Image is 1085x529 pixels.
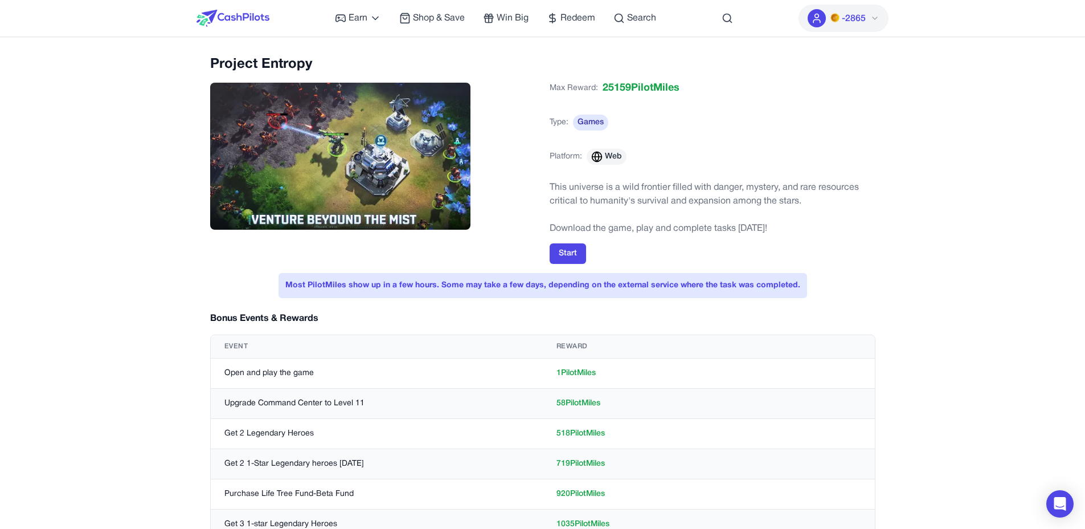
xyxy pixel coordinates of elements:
[550,181,875,208] p: This universe is a wild frontier filled with danger, mystery, and rare resources critical to huma...
[413,11,465,25] span: Shop & Save
[483,11,529,25] a: Win Big
[211,479,543,510] td: Purchase Life Tree Fund-Beta Fund
[543,479,875,510] td: 920 PilotMiles
[550,222,875,235] p: Download the game, play and complete tasks [DATE]!
[210,83,471,230] img: Project Entropy
[211,449,543,479] td: Get 2 1-Star Legendary heroes [DATE]
[543,419,875,449] td: 518 PilotMiles
[543,359,875,389] td: 1 PilotMiles
[613,11,656,25] a: Search
[543,449,875,479] td: 719 PilotMiles
[842,12,866,26] span: -2865
[799,5,889,32] button: PMs-2865
[1046,490,1074,518] div: Open Intercom Messenger
[211,389,543,419] td: Upgrade Command Center to Level 11
[399,11,465,25] a: Shop & Save
[543,335,875,359] th: Reward
[211,335,543,359] th: Event
[547,11,595,25] a: Redeem
[550,83,598,94] span: Max Reward:
[560,11,595,25] span: Redeem
[543,389,875,419] td: 58 PilotMiles
[349,11,367,25] span: Earn
[335,11,381,25] a: Earn
[603,80,679,96] span: 25159 PilotMiles
[211,419,543,449] td: Get 2 Legendary Heroes
[550,243,586,264] button: Start
[830,13,840,22] img: PMs
[573,115,608,131] span: Games
[627,11,656,25] span: Search
[210,312,318,325] h3: Bonus Events & Rewards
[605,151,622,162] span: Web
[497,11,529,25] span: Win Big
[210,55,536,74] h2: Project Entropy
[550,117,568,128] span: Type:
[279,273,807,298] div: Most PilotMiles show up in a few hours. Some may take a few days, depending on the external servi...
[196,10,269,27] img: CashPilots Logo
[211,359,543,389] td: Open and play the game
[550,151,582,162] span: Platform:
